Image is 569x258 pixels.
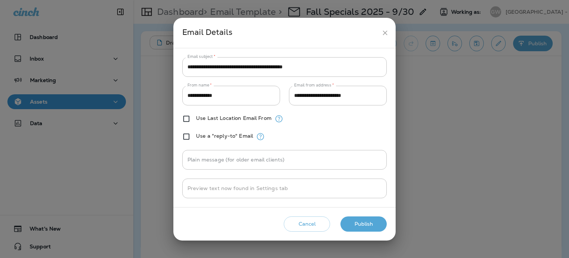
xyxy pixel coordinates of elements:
button: Publish [340,216,387,232]
label: Email subject [187,54,216,59]
label: Use Last Location Email From [196,115,272,121]
label: Use a "reply-to" Email [196,133,253,139]
label: From name [187,82,212,88]
button: Cancel [284,216,330,232]
div: Email Details [182,26,378,40]
label: Email from address [294,82,334,88]
button: close [378,26,392,40]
